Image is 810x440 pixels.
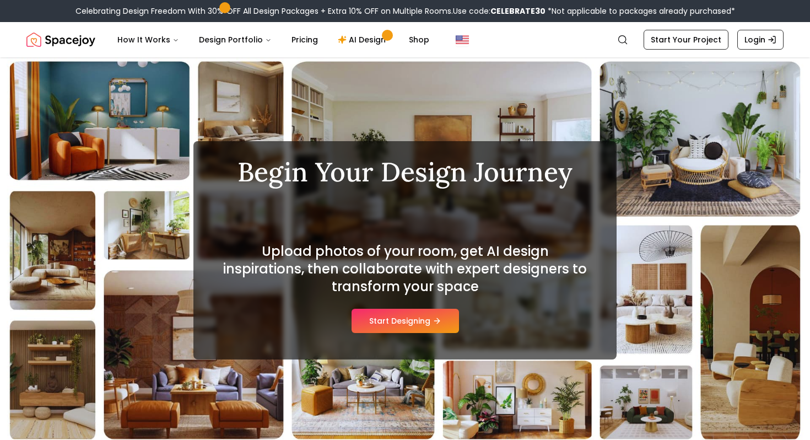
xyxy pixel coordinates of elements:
[109,29,438,51] nav: Main
[75,6,735,17] div: Celebrating Design Freedom With 30% OFF All Design Packages + Extra 10% OFF on Multiple Rooms.
[737,30,784,50] a: Login
[546,6,735,17] span: *Not applicable to packages already purchased*
[490,6,546,17] b: CELEBRATE30
[283,29,327,51] a: Pricing
[26,29,95,51] a: Spacejoy
[453,6,546,17] span: Use code:
[109,29,188,51] button: How It Works
[220,159,590,185] h1: Begin Your Design Journey
[352,309,459,333] button: Start Designing
[26,29,95,51] img: Spacejoy Logo
[644,30,728,50] a: Start Your Project
[26,22,784,57] nav: Global
[220,243,590,296] h2: Upload photos of your room, get AI design inspirations, then collaborate with expert designers to...
[400,29,438,51] a: Shop
[456,33,469,46] img: United States
[329,29,398,51] a: AI Design
[190,29,280,51] button: Design Portfolio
